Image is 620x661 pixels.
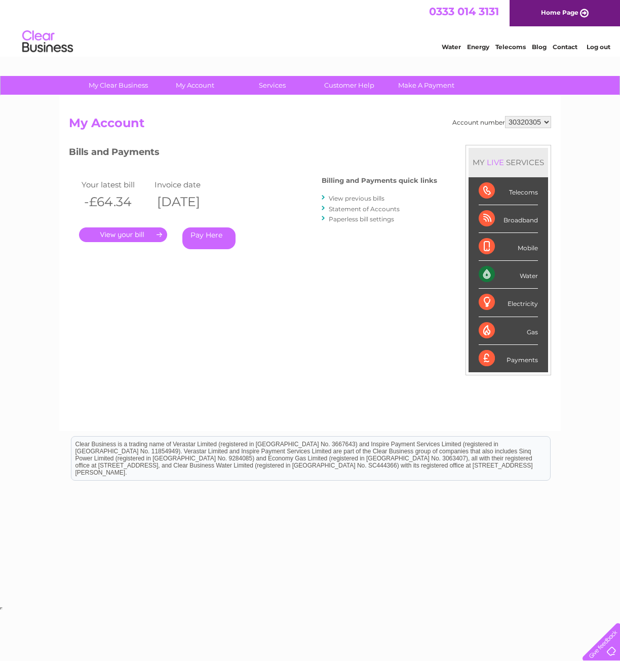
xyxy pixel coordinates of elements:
a: Paperless bill settings [329,215,394,223]
div: Gas [479,317,538,345]
a: Telecoms [495,43,526,51]
div: Clear Business is a trading name of Verastar Limited (registered in [GEOGRAPHIC_DATA] No. 3667643... [71,6,550,49]
a: Customer Help [307,76,391,95]
a: Log out [587,43,610,51]
div: Water [479,261,538,289]
a: Pay Here [182,227,236,249]
div: Broadband [479,205,538,233]
td: Your latest bill [79,178,152,191]
a: . [79,227,167,242]
div: LIVE [485,158,506,167]
div: Electricity [479,289,538,317]
div: MY SERVICES [469,148,548,177]
a: Water [442,43,461,51]
div: Telecoms [479,177,538,205]
a: My Account [153,76,237,95]
a: Energy [467,43,489,51]
div: Payments [479,345,538,372]
a: My Clear Business [76,76,160,95]
h4: Billing and Payments quick links [322,177,437,184]
img: logo.png [22,26,73,57]
a: Services [230,76,314,95]
div: Mobile [479,233,538,261]
a: Statement of Accounts [329,205,400,213]
h3: Bills and Payments [69,145,437,163]
a: Make A Payment [384,76,468,95]
td: Invoice date [152,178,225,191]
a: Contact [553,43,577,51]
th: [DATE] [152,191,225,212]
div: Account number [452,116,551,128]
h2: My Account [69,116,551,135]
th: -£64.34 [79,191,152,212]
a: Blog [532,43,547,51]
a: 0333 014 3131 [429,5,499,18]
a: View previous bills [329,195,384,202]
